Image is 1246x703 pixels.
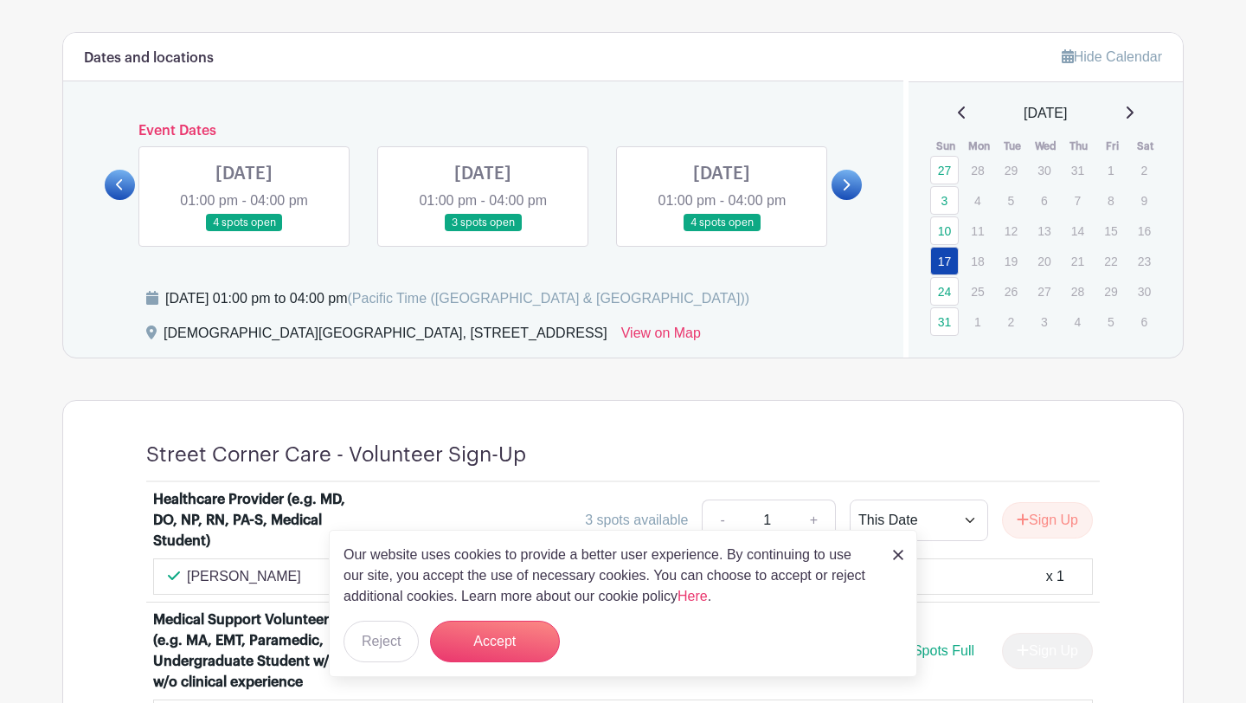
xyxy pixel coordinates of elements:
p: 1 [963,308,992,335]
div: [DEMOGRAPHIC_DATA][GEOGRAPHIC_DATA], [STREET_ADDRESS] [164,323,607,351]
a: 27 [930,156,959,184]
button: Accept [430,621,560,662]
div: Medical Support Volunteers (e.g. MA, EMT, Paramedic, Undergraduate Student w/ or w/o clinical exp... [153,609,368,693]
div: [DATE] 01:00 pm to 04:00 pm [165,288,749,309]
h6: Event Dates [135,123,832,139]
a: 31 [930,307,959,336]
button: Reject [344,621,419,662]
p: Our website uses cookies to provide a better user experience. By continuing to use our site, you ... [344,545,875,607]
th: Thu [1063,138,1096,155]
p: 6 [1030,187,1058,214]
p: 23 [1130,248,1159,274]
a: + [793,500,836,541]
p: 31 [1063,157,1092,184]
p: 29 [997,157,1025,184]
p: 13 [1030,217,1058,244]
p: [PERSON_NAME] [187,566,301,587]
p: 21 [1063,248,1092,274]
p: 5 [997,187,1025,214]
th: Sat [1129,138,1163,155]
p: 30 [1130,278,1159,305]
th: Sun [929,138,963,155]
p: 18 [963,248,992,274]
p: 22 [1096,248,1125,274]
p: 19 [997,248,1025,274]
p: 7 [1063,187,1092,214]
a: 3 [930,186,959,215]
h4: Street Corner Care - Volunteer Sign-Up [146,442,526,468]
p: 4 [1063,308,1092,335]
a: 10 [930,216,959,245]
p: 6 [1130,308,1159,335]
p: 30 [1030,157,1058,184]
p: 11 [963,217,992,244]
button: Sign Up [1002,502,1093,539]
h6: Dates and locations [84,50,214,67]
p: 28 [1063,278,1092,305]
p: 15 [1096,217,1125,244]
span: Spots Full [913,643,974,658]
a: Here [678,589,708,603]
div: 3 spots available [585,510,688,531]
div: Healthcare Provider (e.g. MD, DO, NP, RN, PA-S, Medical Student) [153,489,368,551]
p: 2 [997,308,1025,335]
th: Mon [962,138,996,155]
p: 12 [997,217,1025,244]
p: 25 [963,278,992,305]
div: x 1 [1046,566,1064,587]
p: 2 [1130,157,1159,184]
p: 26 [997,278,1025,305]
span: [DATE] [1024,103,1067,124]
p: 1 [1096,157,1125,184]
p: 27 [1030,278,1058,305]
a: Hide Calendar [1062,49,1162,64]
img: close_button-5f87c8562297e5c2d7936805f587ecaba9071eb48480494691a3f1689db116b3.svg [893,550,903,560]
th: Tue [996,138,1030,155]
p: 5 [1096,308,1125,335]
p: 3 [1030,308,1058,335]
span: (Pacific Time ([GEOGRAPHIC_DATA] & [GEOGRAPHIC_DATA])) [347,291,749,306]
p: 4 [963,187,992,214]
a: 17 [930,247,959,275]
p: 16 [1130,217,1159,244]
p: 14 [1063,217,1092,244]
p: 20 [1030,248,1058,274]
th: Wed [1029,138,1063,155]
p: 9 [1130,187,1159,214]
a: View on Map [621,323,701,351]
p: 29 [1096,278,1125,305]
a: 24 [930,277,959,306]
th: Fri [1095,138,1129,155]
p: 8 [1096,187,1125,214]
a: - [702,500,742,541]
p: 28 [963,157,992,184]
